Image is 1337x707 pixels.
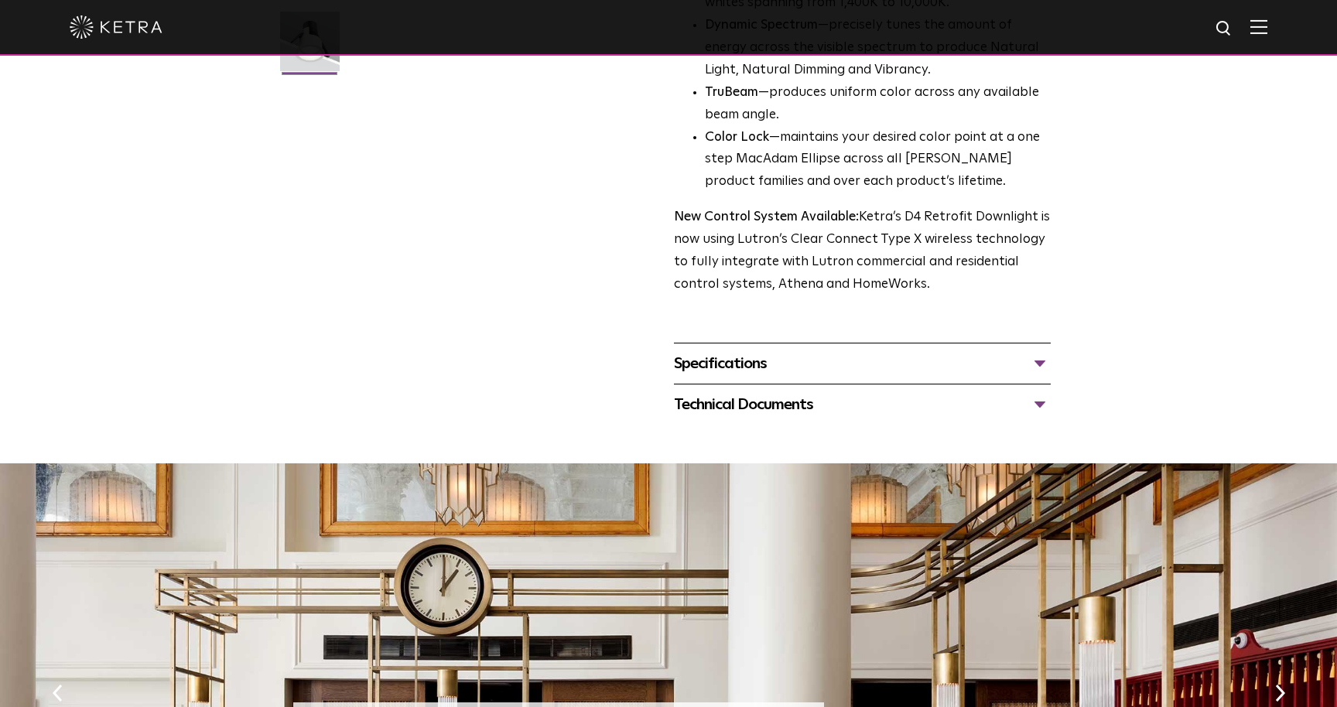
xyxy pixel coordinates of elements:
[1250,19,1267,34] img: Hamburger%20Nav.svg
[1215,19,1234,39] img: search icon
[674,351,1051,376] div: Specifications
[1272,683,1287,703] button: Next
[674,392,1051,417] div: Technical Documents
[705,131,769,144] strong: Color Lock
[674,210,859,224] strong: New Control System Available:
[674,207,1051,296] p: Ketra’s D4 Retrofit Downlight is now using Lutron’s Clear Connect Type X wireless technology to f...
[705,127,1051,194] li: —maintains your desired color point at a one step MacAdam Ellipse across all [PERSON_NAME] produc...
[70,15,162,39] img: ketra-logo-2019-white
[705,82,1051,127] li: —produces uniform color across any available beam angle.
[50,683,65,703] button: Previous
[705,86,758,99] strong: TruBeam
